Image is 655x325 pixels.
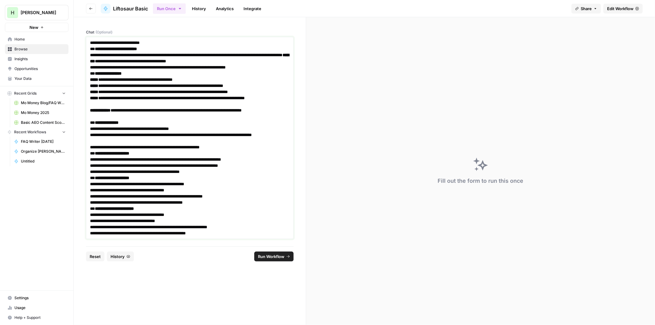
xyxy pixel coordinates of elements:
button: Run Once [153,3,186,14]
div: Fill out the form to run this once [438,177,524,185]
a: FAQ Writer [DATE] [11,137,68,147]
span: Mo Money 2025 [21,110,66,116]
a: Analytics [212,4,237,14]
a: Integrate [240,4,265,14]
span: Usage [14,305,66,311]
span: Edit Workflow [607,6,634,12]
span: [PERSON_NAME] [21,10,58,16]
span: (Optional) [96,29,112,35]
label: Chat [86,29,294,35]
span: Your Data [14,76,66,81]
a: Mo Money Blog/FAQ Writer [11,98,68,108]
span: Organize [PERSON_NAME] [21,149,66,154]
span: Liftosaur Basic [113,5,148,12]
span: Share [581,6,592,12]
a: Untitled [11,156,68,166]
a: Your Data [5,74,68,84]
a: Home [5,34,68,44]
a: Liftosaur Basic [101,4,148,14]
span: Untitled [21,159,66,164]
span: Recent Workflows [14,129,46,135]
a: Usage [5,303,68,313]
a: Insights [5,54,68,64]
button: Recent Workflows [5,127,68,137]
span: Home [14,37,66,42]
span: Browse [14,46,66,52]
a: History [188,4,210,14]
button: Workspace: Hasbrook [5,5,68,20]
button: New [5,23,68,32]
span: Run Workflow [258,253,284,260]
button: Reset [86,252,104,261]
span: Insights [14,56,66,62]
span: Settings [14,295,66,301]
span: Help + Support [14,315,66,320]
span: H [11,9,14,16]
span: Basic AEO Content Scorecard with Improvement Report Grid [21,120,66,125]
span: Opportunities [14,66,66,72]
a: Organize [PERSON_NAME] [11,147,68,156]
a: Settings [5,293,68,303]
span: Mo Money Blog/FAQ Writer [21,100,66,106]
a: Mo Money 2025 [11,108,68,118]
span: New [29,24,38,30]
button: Help + Support [5,313,68,323]
a: Opportunities [5,64,68,74]
a: Browse [5,44,68,54]
button: Run Workflow [254,252,294,261]
button: History [107,252,134,261]
span: Reset [90,253,101,260]
button: Share [571,4,601,14]
a: Edit Workflow [603,4,643,14]
a: Basic AEO Content Scorecard with Improvement Report Grid [11,118,68,127]
span: History [111,253,125,260]
span: Recent Grids [14,91,37,96]
span: FAQ Writer [DATE] [21,139,66,144]
button: Recent Grids [5,89,68,98]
